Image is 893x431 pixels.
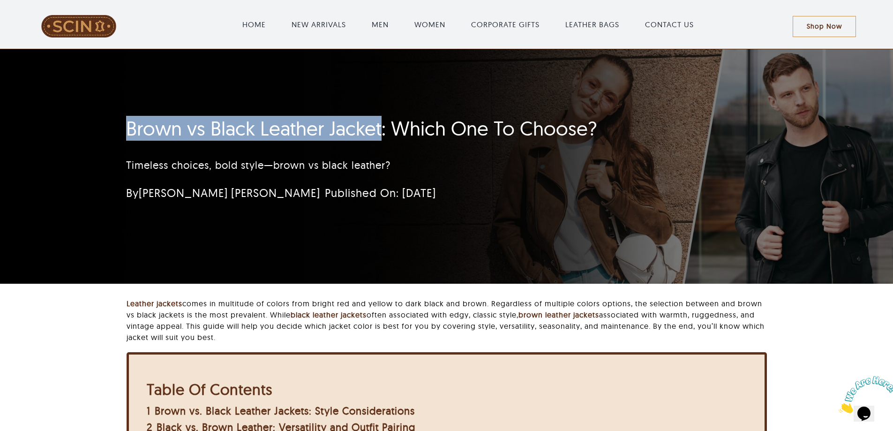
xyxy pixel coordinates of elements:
[793,16,856,37] a: Shop Now
[144,9,793,39] nav: Main Menu
[372,19,389,30] a: MEN
[155,404,415,417] span: Brown vs. Black Leather Jackets: Style Considerations
[414,19,445,30] a: WOMEN
[147,380,272,399] b: Table Of Contents
[127,298,767,343] p: comes in multitude of colors from bright red and yellow to dark black and brown. Regardless of mu...
[127,299,182,308] a: Leather jackets
[242,19,266,30] a: HOME
[518,310,599,319] a: brown leather jackets
[292,19,346,30] a: NEW ARRIVALS
[565,19,619,30] a: LEATHER BAGS
[807,23,842,30] span: Shop Now
[645,19,694,30] a: CONTACT US
[4,4,62,41] img: Chat attention grabber
[147,404,150,417] span: 1
[126,186,320,200] span: By
[139,186,320,200] a: [PERSON_NAME] [PERSON_NAME]
[325,186,436,200] span: Published On: [DATE]
[147,404,415,417] a: 1 Brown vs. Black Leather Jackets: Style Considerations
[126,158,655,173] p: Timeless choices, bold style—brown vs black leather?
[471,19,540,30] a: CORPORATE GIFTS
[291,310,367,319] a: black leather jackets
[835,372,893,417] iframe: chat widget
[126,117,655,140] h1: Brown vs Black Leather Jacket: Which One To Choose?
